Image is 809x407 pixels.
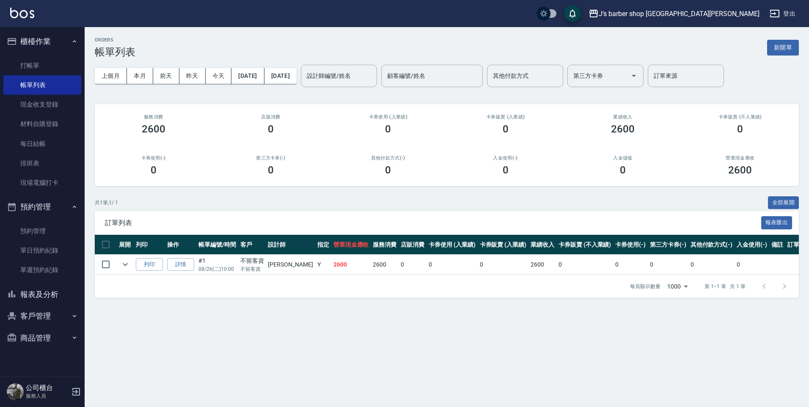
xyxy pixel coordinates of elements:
button: Open [627,69,641,82]
th: 其他付款方式(-) [688,235,735,255]
button: expand row [119,258,132,271]
td: [PERSON_NAME] [266,255,315,275]
h3: 帳單列表 [95,46,135,58]
p: 不留客資 [240,265,264,273]
a: 單日預約紀錄 [3,241,81,260]
th: 卡券販賣 (入業績) [478,235,529,255]
h5: 公司櫃台 [26,384,69,392]
th: 第三方卡券(-) [648,235,688,255]
button: [DATE] [264,68,297,84]
h2: 卡券使用 (入業績) [340,114,437,120]
h2: 第三方卡券(-) [222,155,319,161]
h2: 卡券販賣 (不入業績) [692,114,789,120]
a: 打帳單 [3,56,81,75]
button: 預約管理 [3,196,81,218]
th: 卡券使用(-) [613,235,648,255]
th: 設計師 [266,235,315,255]
td: 0 [427,255,478,275]
th: 操作 [165,235,196,255]
th: 卡券販賣 (不入業績) [556,235,613,255]
p: 服務人員 [26,392,69,400]
a: 現金收支登錄 [3,95,81,114]
a: 詳情 [167,258,194,271]
button: 客戶管理 [3,305,81,327]
td: 0 [478,255,529,275]
th: 展開 [117,235,134,255]
a: 預約管理 [3,221,81,241]
td: Y [315,255,331,275]
h3: 2600 [728,164,752,176]
a: 材料自購登錄 [3,114,81,134]
h2: 卡券使用(-) [105,155,202,161]
button: 報表及分析 [3,283,81,305]
th: 店販消費 [399,235,427,255]
button: 新開單 [767,40,799,55]
th: 備註 [769,235,785,255]
button: 本月 [127,68,153,84]
a: 新開單 [767,43,799,51]
h2: 業績收入 [574,114,671,120]
th: 指定 [315,235,331,255]
p: 第 1–1 筆 共 1 筆 [704,283,746,290]
button: [DATE] [231,68,264,84]
p: 每頁顯示數量 [630,283,660,290]
button: save [564,5,581,22]
button: 昨天 [179,68,206,84]
h2: 入金儲值 [574,155,671,161]
h3: 2600 [611,123,635,135]
button: 前天 [153,68,179,84]
h3: 0 [737,123,743,135]
button: 登出 [766,6,799,22]
div: J’s barber shop [GEOGRAPHIC_DATA][PERSON_NAME] [599,8,759,19]
h3: 2600 [142,123,165,135]
td: 2600 [331,255,371,275]
h3: 0 [151,164,157,176]
h3: 0 [503,123,509,135]
button: 列印 [136,258,163,271]
h3: 0 [503,164,509,176]
h2: 入金使用(-) [457,155,554,161]
td: 2600 [371,255,399,275]
th: 業績收入 [528,235,556,255]
h3: 0 [385,123,391,135]
th: 入金使用(-) [735,235,769,255]
p: 08/26 (二) 10:00 [198,265,236,273]
button: 報表匯出 [761,216,792,229]
td: 0 [556,255,613,275]
button: 今天 [206,68,232,84]
th: 客戶 [238,235,266,255]
div: 1000 [664,275,691,298]
td: 0 [688,255,735,275]
a: 現場電腦打卡 [3,173,81,192]
h3: 0 [620,164,626,176]
td: 0 [613,255,648,275]
p: 共 1 筆, 1 / 1 [95,199,118,206]
a: 報表匯出 [761,218,792,226]
button: 商品管理 [3,327,81,349]
div: 不留客資 [240,256,264,265]
td: 0 [648,255,688,275]
h3: 0 [268,123,274,135]
h2: 其他付款方式(-) [340,155,437,161]
span: 訂單列表 [105,219,761,227]
a: 帳單列表 [3,75,81,95]
th: 列印 [134,235,165,255]
h2: 營業現金應收 [692,155,789,161]
a: 單週預約紀錄 [3,260,81,280]
h3: 0 [385,164,391,176]
img: Logo [10,8,34,18]
th: 服務消費 [371,235,399,255]
td: 0 [399,255,427,275]
button: 櫃檯作業 [3,30,81,52]
h2: 卡券販賣 (入業績) [457,114,554,120]
h2: 店販消費 [222,114,319,120]
button: 上個月 [95,68,127,84]
img: Person [7,383,24,400]
th: 帳單編號/時間 [196,235,238,255]
td: 0 [735,255,769,275]
h3: 服務消費 [105,114,202,120]
h2: ORDERS [95,37,135,43]
td: 2600 [528,255,556,275]
a: 排班表 [3,154,81,173]
button: J’s barber shop [GEOGRAPHIC_DATA][PERSON_NAME] [585,5,763,22]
